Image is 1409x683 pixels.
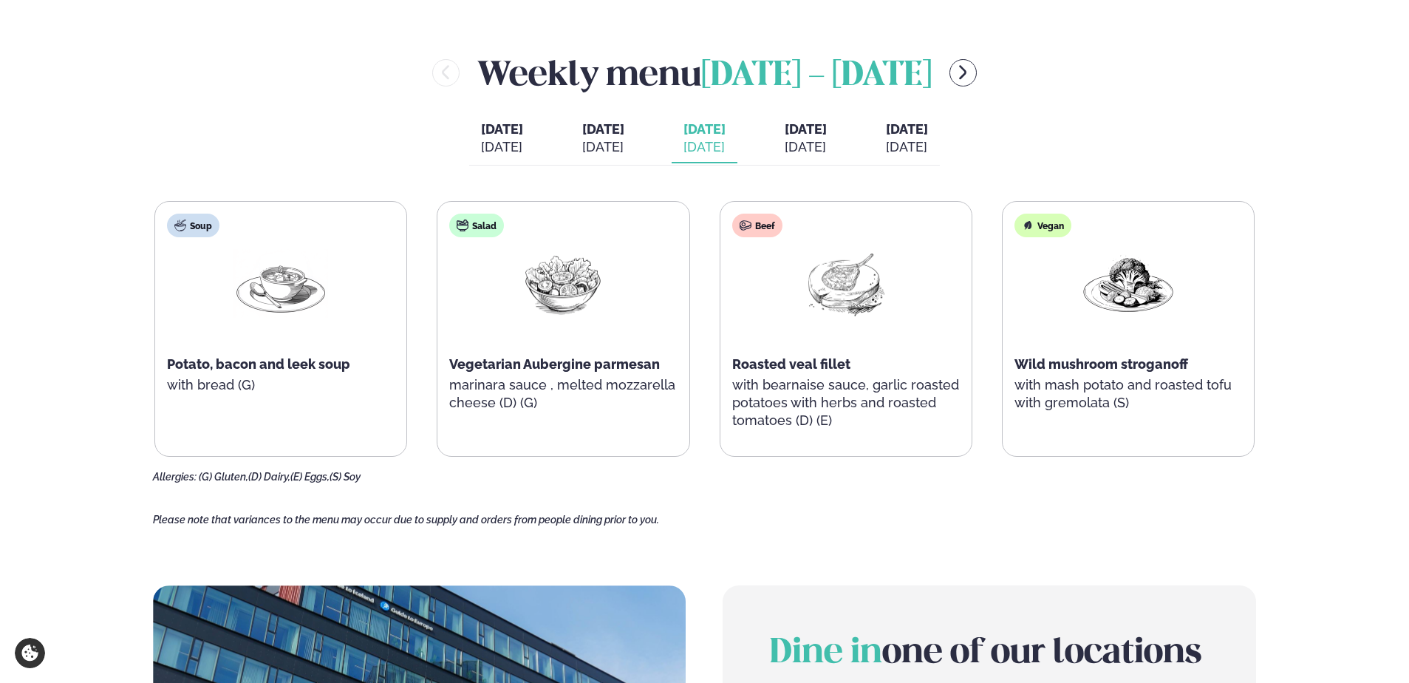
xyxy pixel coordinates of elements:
button: [DATE] [DATE] [570,115,636,163]
span: Please note that variances to the menu may occur due to supply and orders from people dining prio... [153,514,659,526]
img: soup.svg [174,220,186,231]
span: Wild mushroom stroganoff [1014,356,1188,372]
span: [DATE] [481,121,523,137]
img: Salad.png [516,249,610,318]
button: [DATE] [DATE] [773,115,839,163]
img: beef.svg [740,220,751,231]
span: Dine in [770,637,882,670]
p: marinara sauce , melted mozzarella cheese (D) (G) [449,376,677,412]
span: [DATE] [683,121,726,137]
div: [DATE] [481,138,523,156]
span: Roasted veal fillet [732,356,850,372]
img: salad.svg [457,220,468,231]
div: Beef [732,214,782,237]
p: with bread (G) [167,376,395,394]
div: Salad [449,214,504,237]
button: [DATE] [DATE] [874,115,940,163]
h2: one of our locations [770,633,1208,674]
a: Cookie settings [15,638,45,668]
span: Potato, bacon and leek soup [167,356,350,372]
div: Vegan [1014,214,1071,237]
p: with bearnaise sauce, garlic roasted potatoes with herbs and roasted tomatoes (D) (E) [732,376,960,429]
span: Vegetarian Aubergine parmesan [449,356,660,372]
img: Lamb-Meat.png [799,249,893,318]
span: [DATE] [886,121,928,137]
span: [DATE] - [DATE] [701,60,932,92]
button: menu-btn-left [432,59,460,86]
button: menu-btn-right [949,59,977,86]
div: [DATE] [582,138,624,156]
div: Soup [167,214,219,237]
span: Allergies: [153,471,197,483]
div: [DATE] [886,138,928,156]
button: [DATE] [DATE] [469,115,535,163]
img: Vegan.svg [1022,220,1034,231]
button: [DATE] [DATE] [672,115,737,163]
span: (E) Eggs, [290,471,330,483]
h2: Weekly menu [477,49,932,97]
span: [DATE] [582,120,624,138]
div: [DATE] [683,138,726,156]
p: with mash potato and roasted tofu with gremolata (S) [1014,376,1242,412]
span: [DATE] [785,121,827,137]
img: Vegan.png [1081,249,1176,318]
span: (S) Soy [330,471,361,483]
img: Soup.png [233,249,328,318]
span: (G) Gluten, [199,471,248,483]
div: [DATE] [785,138,827,156]
span: (D) Dairy, [248,471,290,483]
